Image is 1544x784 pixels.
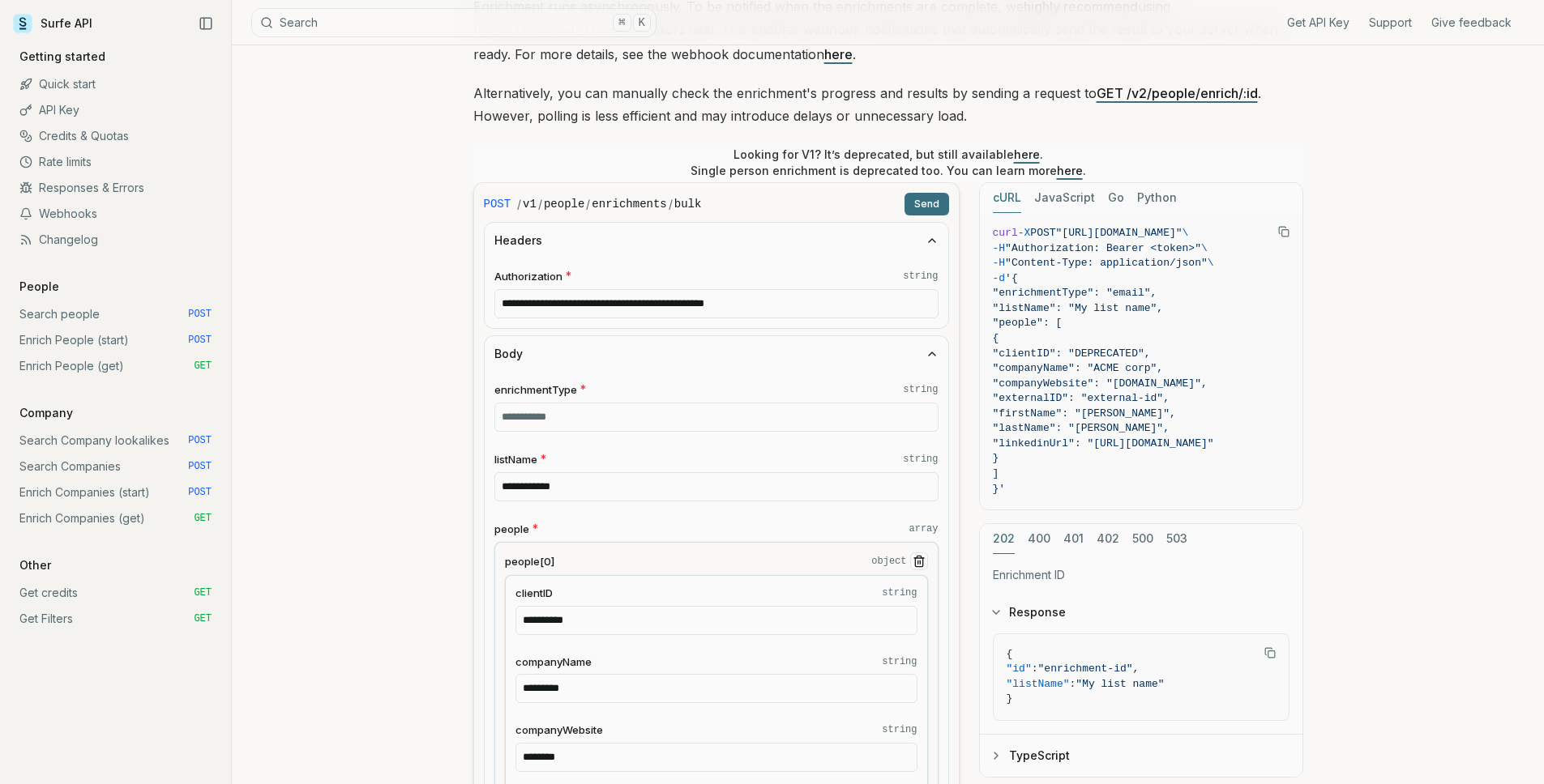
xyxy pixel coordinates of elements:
[903,453,938,466] code: string
[1133,663,1140,675] span: ,
[993,183,1021,213] button: cURL
[1369,15,1412,31] a: Support
[882,723,917,736] code: string
[13,201,218,227] a: Webhooks
[13,149,218,175] a: Rate limits
[1007,678,1070,690] span: "listName"
[1108,183,1124,213] button: Go
[1007,648,1013,660] span: {
[194,11,218,36] button: Collapse Sidebar
[1032,663,1038,675] span: :
[515,722,603,738] span: companyWebsite
[13,557,58,573] p: Other
[633,14,651,32] kbd: K
[523,196,537,212] code: v1
[910,552,928,570] button: Remove Item
[188,308,212,321] span: POST
[903,270,938,283] code: string
[1097,85,1258,101] a: GET /v2/people/enrich/:id
[1005,272,1018,284] span: '{
[1030,227,1055,239] span: POST
[1431,15,1512,31] a: Give feedback
[13,71,218,97] a: Quick start
[515,586,553,601] span: clientID
[1208,257,1214,269] span: \
[993,257,1006,269] span: -H
[251,8,657,37] button: Search⌘K
[505,554,554,569] span: people[0]
[1063,524,1084,554] button: 401
[494,269,562,284] span: Authorization
[1005,242,1201,254] span: "Authorization: Bearer <token>"
[13,49,112,65] p: Getting started
[993,242,1006,254] span: -H
[13,301,218,327] a: Search people POST
[13,97,218,123] a: API Key
[494,452,537,467] span: listName
[1132,524,1153,554] button: 500
[613,14,631,32] kbd: ⌘
[993,392,1170,404] span: "externalID": "external-id",
[473,82,1303,127] p: Alternatively, you can manually check the enrichment's progress and results by sending a request ...
[980,735,1302,777] button: TypeScript
[1057,164,1083,177] a: here
[993,452,999,464] span: }
[1166,524,1187,554] button: 503
[1056,227,1183,239] span: "[URL][DOMAIN_NAME]"
[194,586,212,599] span: GET
[993,437,1214,450] span: "linkedinUrl": "[URL][DOMAIN_NAME]"
[194,512,212,525] span: GET
[1007,692,1013,705] span: }
[544,196,584,212] code: people
[515,654,592,670] span: companyName
[993,272,1006,284] span: -d
[485,223,948,258] button: Headers
[13,227,218,253] a: Changelog
[13,479,218,505] a: Enrich Companies (start) POST
[993,567,1290,583] p: Enrichment ID
[993,332,999,344] span: {
[485,336,948,372] button: Body
[1137,183,1177,213] button: Python
[1034,183,1095,213] button: JavaScript
[691,147,1086,179] p: Looking for V1? It’s deprecated, but still available . Single person enrichment is deprecated too...
[1038,663,1133,675] span: "enrichment-id"
[993,407,1176,420] span: "firstName": "[PERSON_NAME]",
[494,382,577,398] span: enrichmentType
[188,434,212,447] span: POST
[13,279,66,295] p: People
[13,327,218,353] a: Enrich People (start) POST
[188,486,212,499] span: POST
[586,196,590,212] span: /
[993,483,1006,495] span: }'
[13,11,92,36] a: Surfe API
[538,196,542,212] span: /
[1005,257,1208,269] span: "Content-Type: application/json"
[1070,678,1076,690] span: :
[1007,663,1032,675] span: "id"
[993,524,1015,554] button: 202
[905,193,949,215] button: Send
[188,334,212,347] span: POST
[1201,242,1208,254] span: \
[13,505,218,531] a: Enrich Companies (get) GET
[1183,227,1189,239] span: \
[1014,147,1040,161] a: here
[903,383,938,396] code: string
[517,196,521,212] span: /
[188,460,212,473] span: POST
[1028,524,1050,554] button: 400
[484,196,511,212] span: POST
[882,586,917,599] code: string
[993,362,1164,374] span: "companyName": "ACME corp",
[13,454,218,479] a: Search Companies POST
[592,196,666,212] code: enrichments
[494,522,529,537] span: people
[993,377,1208,390] span: "companyWebsite": "[DOMAIN_NAME]",
[882,655,917,668] code: string
[993,467,999,479] span: ]
[674,196,702,212] code: bulk
[1018,227,1031,239] span: -X
[980,591,1302,633] button: Response
[13,606,218,632] a: Get Filters GET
